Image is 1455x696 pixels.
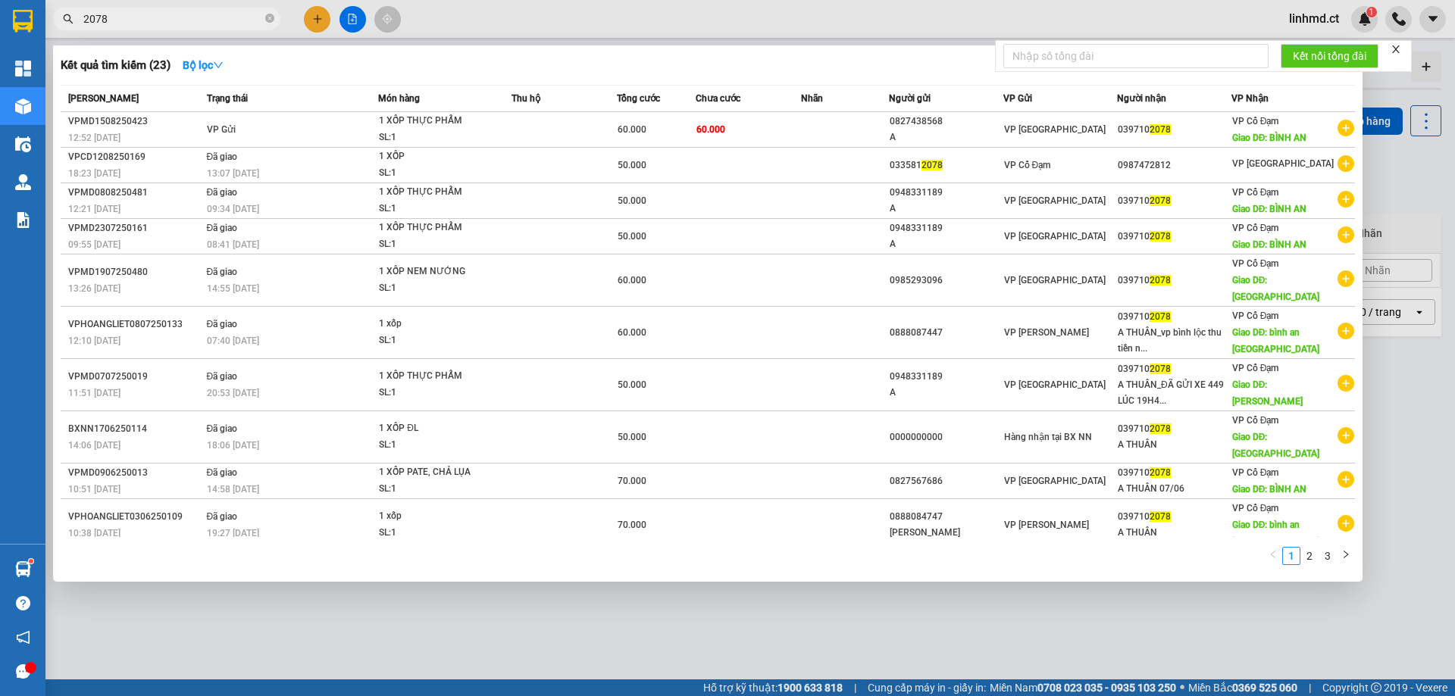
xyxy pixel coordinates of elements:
span: 2078 [1150,423,1171,434]
img: warehouse-icon [15,136,31,152]
div: 039710 [1118,309,1231,325]
span: Giao DĐ: BÌNH AN [1232,484,1307,495]
h3: Kết quả tìm kiếm ( 23 ) [61,58,171,73]
span: Hàng nhận tại BX NN [1004,432,1092,442]
span: 10:51 [DATE] [68,484,120,495]
div: VPHOANGLIET0306250109 [68,509,202,525]
span: Giao DĐ: BÌNH AN [1232,239,1307,250]
span: VP Cổ Đạm [1004,160,1051,170]
strong: Bộ lọc [183,59,224,71]
span: 2078 [1150,275,1171,286]
span: down [213,60,224,70]
button: Kết nối tổng đài [1281,44,1378,68]
div: 1 XỐP THỰC PHẨM [379,113,493,130]
span: 14:55 [DATE] [207,283,259,294]
span: Giao DĐ: BÌNH AN [1232,133,1307,143]
div: A [890,236,1003,252]
span: Người nhận [1117,93,1166,104]
img: dashboard-icon [15,61,31,76]
span: 50.000 [618,195,646,206]
span: VP [GEOGRAPHIC_DATA] [1004,231,1106,242]
span: 60.000 [696,124,725,135]
span: 2078 [1150,311,1171,322]
span: plus-circle [1338,226,1354,243]
div: SL: 1 [379,201,493,217]
span: VP Nhận [1231,93,1269,104]
div: VPHOANGLIET0807250133 [68,317,202,332]
span: search [63,14,74,24]
div: A [890,201,1003,217]
div: A THUÂN_vp bình lộc thu tiền n... [1118,325,1231,357]
div: 1 XỐP [379,148,493,165]
div: VPMD2307250161 [68,220,202,236]
span: 50.000 [618,160,646,170]
span: left [1269,550,1278,559]
div: SL: 1 [379,165,493,182]
span: plus-circle [1338,323,1354,339]
span: Giao DĐ: bình an [GEOGRAPHIC_DATA] [1232,327,1319,354]
span: 2078 [1150,467,1171,478]
span: Giao DĐ: [PERSON_NAME] [1232,379,1303,407]
span: close-circle [265,14,274,23]
span: 09:34 [DATE] [207,204,259,214]
div: 033581 [890,158,1003,173]
input: Nhập số tổng đài [1003,44,1269,68]
span: 2078 [921,160,943,170]
div: 039710 [1118,193,1231,209]
span: VP Cổ Đạm [1232,363,1279,373]
div: 1 XỐP NEM NƯỚNG [379,264,493,280]
span: 13:07 [DATE] [207,168,259,179]
div: A THUÂN [1118,525,1231,541]
span: 12:21 [DATE] [68,204,120,214]
img: warehouse-icon [15,98,31,114]
li: 1 [1282,547,1300,565]
span: VP [GEOGRAPHIC_DATA] [1232,158,1334,169]
span: Đã giao [207,223,238,233]
span: 2078 [1150,124,1171,135]
span: Món hàng [378,93,420,104]
span: close [1391,44,1401,55]
div: SL: 1 [379,236,493,253]
span: question-circle [16,596,30,610]
img: warehouse-icon [15,174,31,190]
button: Bộ lọcdown [171,53,236,77]
span: right [1341,550,1350,559]
span: VP Cổ Đạm [1232,187,1279,198]
span: VP Gửi [207,124,236,135]
span: 19:27 [DATE] [207,528,259,538]
input: Tìm tên, số ĐT hoặc mã đơn [83,11,262,27]
span: plus-circle [1338,375,1354,392]
div: 039710 [1118,421,1231,437]
span: Đã giao [207,467,238,478]
span: 60.000 [618,124,646,135]
div: VPMD1907250480 [68,264,202,280]
div: 039710 [1118,361,1231,377]
span: 18:23 [DATE] [68,168,120,179]
span: 20:53 [DATE] [207,388,259,398]
span: Giao DĐ: bình an [GEOGRAPHIC_DATA] [1232,520,1319,547]
span: VP Gửi [1003,93,1032,104]
div: 1 xốp [379,508,493,525]
span: 12:52 [DATE] [68,133,120,143]
span: VP [GEOGRAPHIC_DATA] [1004,379,1106,390]
span: VP Cổ Đạm [1232,223,1279,233]
div: 039710 [1118,509,1231,525]
span: Trạng thái [207,93,248,104]
div: SL: 1 [379,130,493,146]
span: plus-circle [1338,191,1354,208]
span: 07:40 [DATE] [207,336,259,346]
div: 0985293096 [890,273,1003,289]
span: plus-circle [1338,427,1354,444]
span: 2078 [1150,511,1171,522]
div: A THUÂN_ĐÃ GỬI XE 449 LÚC 19H4... [1118,377,1231,409]
span: VP [GEOGRAPHIC_DATA] [1004,476,1106,486]
span: Đã giao [207,151,238,162]
div: 0948331189 [890,220,1003,236]
span: VP [PERSON_NAME] [1004,327,1089,338]
span: Người gửi [889,93,931,104]
span: 2078 [1150,195,1171,206]
span: plus-circle [1338,155,1354,172]
a: 2 [1301,548,1318,564]
div: 039710 [1118,229,1231,245]
div: 1 XỐP ĐL [379,420,493,437]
